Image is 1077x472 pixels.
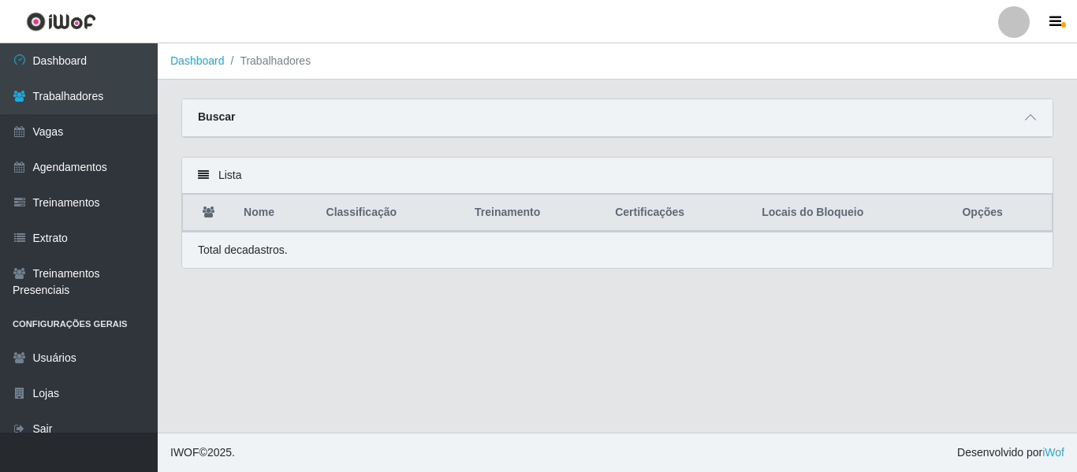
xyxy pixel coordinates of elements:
div: Lista [182,158,1053,194]
strong: Buscar [198,110,235,123]
th: Certificações [606,195,752,232]
span: IWOF [170,446,199,459]
p: Total de cadastros. [198,242,288,258]
span: Desenvolvido por [957,444,1064,461]
a: iWof [1042,446,1064,459]
th: Nome [234,195,316,232]
a: Dashboard [170,54,225,67]
li: Trabalhadores [225,53,311,69]
th: Locais do Bloqueio [752,195,952,232]
span: © 2025 . [170,444,235,461]
img: CoreUI Logo [26,12,96,32]
nav: breadcrumb [158,43,1077,80]
th: Opções [952,195,1052,232]
th: Treinamento [465,195,606,232]
th: Classificação [317,195,466,232]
